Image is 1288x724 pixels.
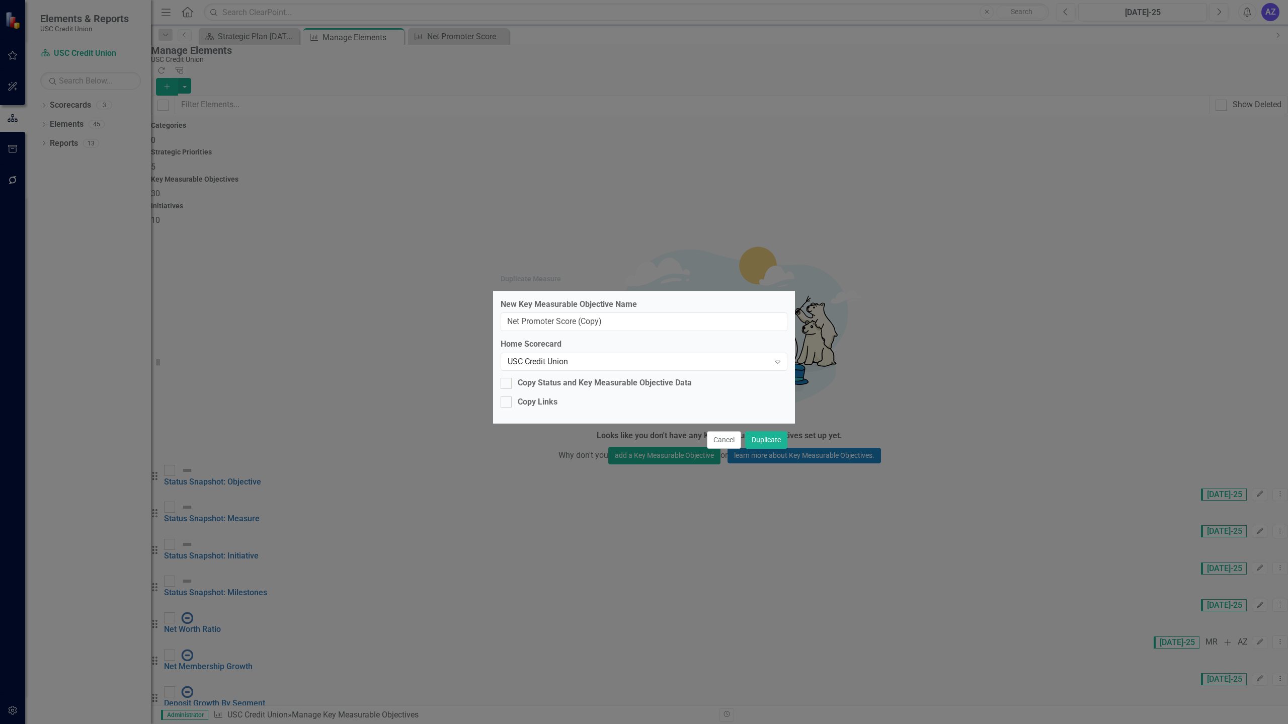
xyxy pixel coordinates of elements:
input: Name [501,312,787,331]
label: Home Scorecard [501,339,787,350]
div: Duplicate Measure [501,275,561,283]
label: New Key Measurable Objective Name [501,299,787,310]
div: Copy Status and Key Measurable Objective Data [518,377,692,389]
button: Cancel [707,431,741,449]
div: Copy Links [518,396,557,408]
button: Duplicate [745,431,787,449]
div: USC Credit Union [508,356,770,368]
